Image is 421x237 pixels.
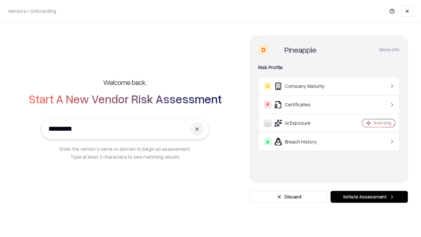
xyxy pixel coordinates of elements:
[271,44,282,55] img: Pineapple
[29,92,222,105] h2: Start A New Vendor Risk Assessment
[60,145,191,161] p: Enter the vendor’s name or domain to begin an assessment. Type at least 3 characters to see match...
[264,101,272,109] div: F
[285,44,316,55] div: Pineapple
[264,82,272,90] div: C
[8,8,56,14] p: Vendors / Onboarding
[258,64,400,71] div: Risk Profile
[258,44,269,55] div: D
[264,138,342,145] div: Breach History
[374,120,391,126] div: Analyzing
[264,119,342,127] div: AI Exposure
[379,44,400,56] button: More info
[103,78,147,87] h5: Welcome back,
[264,138,272,145] div: A
[250,191,328,203] button: Discard
[264,82,342,90] div: Company Maturity
[264,101,342,109] div: Certificates
[331,191,408,203] button: Initiate Assessment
